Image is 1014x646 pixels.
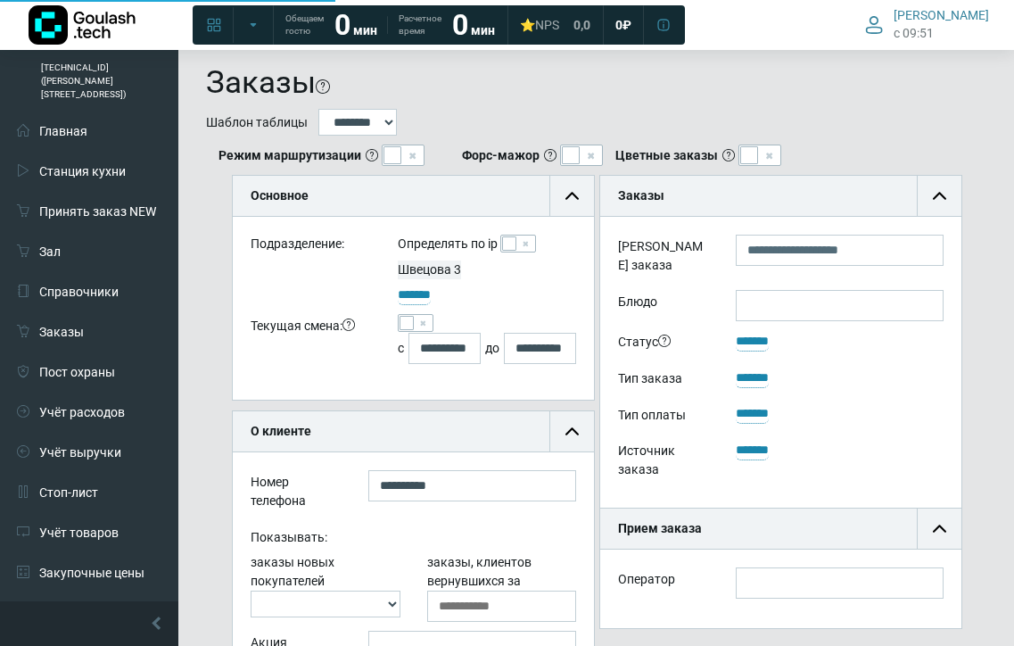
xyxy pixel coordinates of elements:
label: Блюдо [605,290,722,321]
button: [PERSON_NAME] c 09:51 [854,4,1000,46]
img: collapse [565,189,579,203]
b: Прием заказа [618,521,702,535]
img: collapse [933,522,946,535]
span: Расчетное время [399,12,441,37]
div: Текущая смена: [237,314,384,364]
span: ₽ [622,17,631,33]
div: Подразделение: [237,235,384,261]
strong: 0 [452,8,468,42]
label: Шаблон таблицы [206,113,308,132]
label: Оператор [618,570,675,589]
span: Швецова 3 [398,262,461,277]
a: 0 ₽ [605,9,642,41]
b: Режим маршрутизации [218,146,361,165]
span: Обещаем гостю [285,12,324,37]
div: с до [398,333,577,364]
h1: Заказы [206,64,316,102]
span: 0,0 [573,17,590,33]
span: 0 [615,17,622,33]
div: заказы новых покупателей [237,553,414,622]
span: мин [471,23,495,37]
b: О клиенте [251,424,311,438]
img: collapse [565,425,579,438]
div: Тип заказа [605,367,722,394]
b: Заказы [618,188,664,203]
div: Тип оплаты [605,402,722,430]
span: мин [353,23,377,37]
label: [PERSON_NAME] заказа [605,235,722,281]
div: Номер телефона [237,470,355,517]
div: Статус [605,330,722,358]
strong: 0 [334,8,350,42]
label: Определять по ip [398,235,498,253]
div: Источник заказа [605,439,722,485]
a: Обещаем гостю 0 мин Расчетное время 0 мин [275,9,506,41]
span: NPS [535,18,559,32]
img: Логотип компании Goulash.tech [29,5,136,45]
div: ⭐ [520,17,559,33]
a: ⭐NPS 0,0 [509,9,601,41]
div: заказы, клиентов вернувшихся за [414,553,590,622]
b: Цветные заказы [615,146,718,165]
img: collapse [933,189,946,203]
b: Форс-мажор [462,146,540,165]
b: Основное [251,188,309,203]
div: Показывать: [237,526,589,553]
span: [PERSON_NAME] [894,7,989,23]
span: c 09:51 [894,24,934,43]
